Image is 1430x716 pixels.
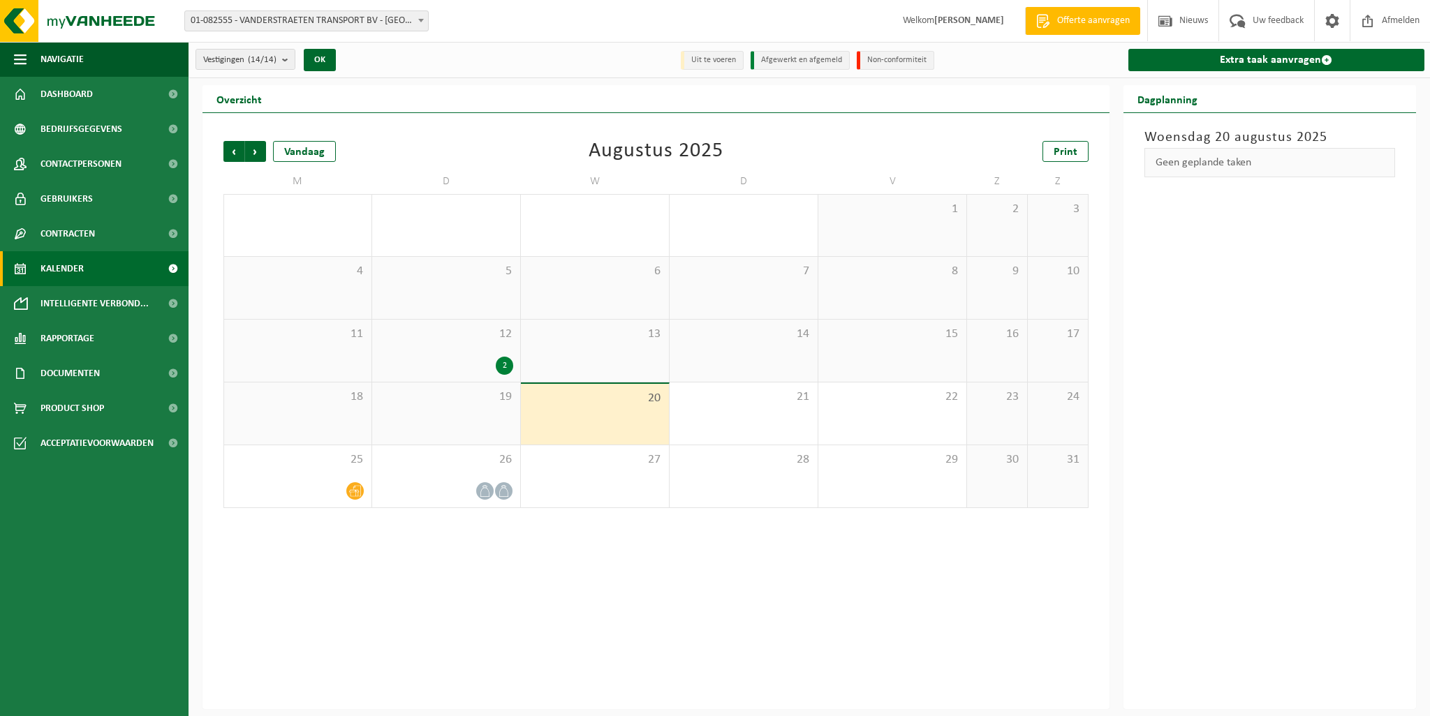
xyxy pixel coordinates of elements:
span: 23 [974,389,1020,405]
span: 16 [974,327,1020,342]
span: Dashboard [40,77,93,112]
div: Augustus 2025 [589,141,723,162]
button: OK [304,49,336,71]
div: Geen geplande taken [1144,148,1396,177]
span: 5 [379,264,513,279]
span: 17 [1035,327,1081,342]
span: 29 [825,452,959,468]
span: 3 [1035,202,1081,217]
span: 14 [677,327,811,342]
h2: Dagplanning [1123,85,1211,112]
td: Z [1028,169,1089,194]
span: Print [1054,147,1077,158]
span: 19 [379,389,513,405]
span: 28 [677,452,811,468]
span: 13 [528,327,662,342]
span: 1 [825,202,959,217]
span: Volgende [245,141,266,162]
td: D [372,169,521,194]
div: Vandaag [273,141,336,162]
span: 22 [825,389,959,405]
h3: Woensdag 20 augustus 2025 [1144,127,1396,148]
span: 2 [974,202,1020,217]
span: 27 [528,452,662,468]
div: 2 [496,357,513,375]
span: 01-082555 - VANDERSTRAETEN TRANSPORT BV - OUDENAARDE [185,11,428,31]
li: Afgewerkt en afgemeld [751,51,850,70]
span: 9 [974,264,1020,279]
a: Offerte aanvragen [1025,7,1140,35]
span: 20 [528,391,662,406]
span: Intelligente verbond... [40,286,149,321]
td: D [670,169,818,194]
span: Kalender [40,251,84,286]
span: 8 [825,264,959,279]
span: 18 [231,389,364,405]
span: 25 [231,452,364,468]
span: 11 [231,327,364,342]
span: 4 [231,264,364,279]
span: 26 [379,452,513,468]
td: W [521,169,670,194]
span: Contactpersonen [40,147,121,181]
span: Vestigingen [203,50,277,70]
span: 10 [1035,264,1081,279]
span: 7 [677,264,811,279]
button: Vestigingen(14/14) [196,49,295,70]
li: Uit te voeren [681,51,744,70]
span: 30 [974,452,1020,468]
span: Offerte aanvragen [1054,14,1133,28]
span: 01-082555 - VANDERSTRAETEN TRANSPORT BV - OUDENAARDE [184,10,429,31]
li: Non-conformiteit [857,51,934,70]
span: 6 [528,264,662,279]
a: Extra taak aanvragen [1128,49,1425,71]
span: Vorige [223,141,244,162]
a: Print [1042,141,1089,162]
span: Product Shop [40,391,104,426]
td: M [223,169,372,194]
strong: [PERSON_NAME] [934,15,1004,26]
span: 31 [1035,452,1081,468]
span: 24 [1035,389,1081,405]
td: Z [967,169,1028,194]
span: Documenten [40,356,100,391]
span: Bedrijfsgegevens [40,112,122,147]
span: 15 [825,327,959,342]
span: Contracten [40,216,95,251]
count: (14/14) [248,55,277,64]
span: Acceptatievoorwaarden [40,426,154,461]
td: V [818,169,967,194]
span: Gebruikers [40,181,93,216]
h2: Overzicht [202,85,276,112]
span: Rapportage [40,321,94,356]
span: 12 [379,327,513,342]
span: 21 [677,389,811,405]
span: Navigatie [40,42,84,77]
